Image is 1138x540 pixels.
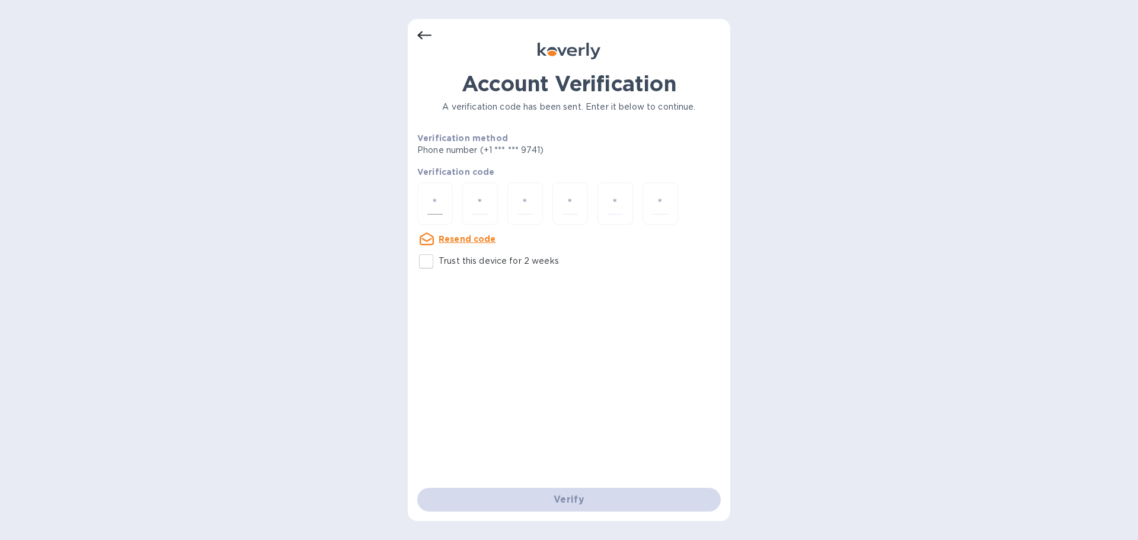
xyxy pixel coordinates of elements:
p: A verification code has been sent. Enter it below to continue. [417,101,721,113]
p: Verification code [417,166,721,178]
h1: Account Verification [417,71,721,96]
u: Resend code [439,234,496,244]
b: Verification method [417,133,508,143]
p: Trust this device for 2 weeks [439,255,559,267]
p: Phone number (+1 *** *** 9741) [417,144,634,156]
